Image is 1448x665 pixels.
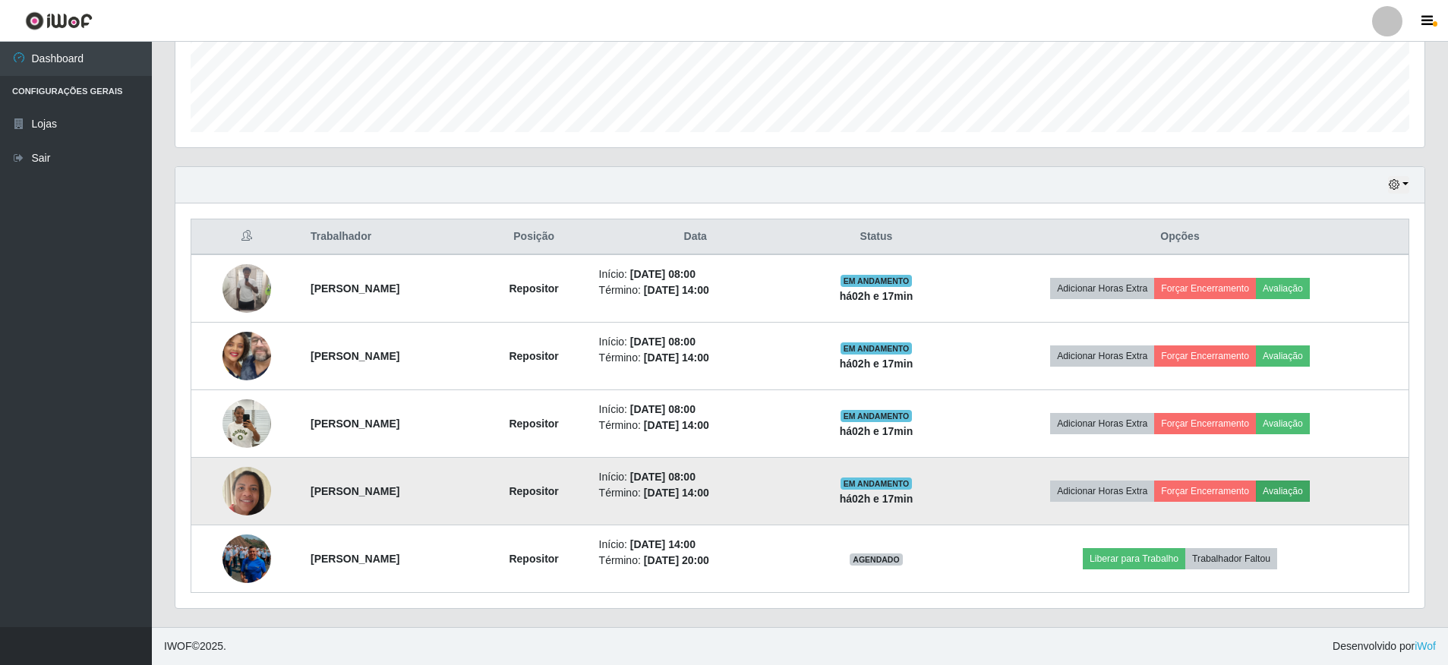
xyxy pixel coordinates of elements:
[509,485,558,497] strong: Repositor
[311,553,399,565] strong: [PERSON_NAME]
[1256,481,1310,502] button: Avaliação
[599,282,792,298] li: Término:
[850,553,903,566] span: AGENDADO
[1256,345,1310,367] button: Avaliação
[1256,278,1310,299] button: Avaliação
[1185,548,1277,569] button: Trabalhador Faltou
[1256,413,1310,434] button: Avaliação
[478,219,590,255] th: Posição
[164,640,192,652] span: IWOF
[311,282,399,295] strong: [PERSON_NAME]
[590,219,801,255] th: Data
[222,302,271,410] img: 1748716470953.jpeg
[840,425,913,437] strong: há 02 h e 17 min
[599,418,792,433] li: Término:
[1154,278,1256,299] button: Forçar Encerramento
[509,350,558,362] strong: Repositor
[841,477,913,490] span: EM ANDAMENTO
[840,290,913,302] strong: há 02 h e 17 min
[599,537,792,553] li: Início:
[1050,413,1154,434] button: Adicionar Horas Extra
[599,402,792,418] li: Início:
[951,219,1409,255] th: Opções
[840,358,913,370] strong: há 02 h e 17 min
[1154,413,1256,434] button: Forçar Encerramento
[801,219,951,255] th: Status
[599,266,792,282] li: Início:
[509,282,558,295] strong: Repositor
[630,471,696,483] time: [DATE] 08:00
[311,485,399,497] strong: [PERSON_NAME]
[630,336,696,348] time: [DATE] 08:00
[841,342,913,355] span: EM ANDAMENTO
[1083,548,1185,569] button: Liberar para Trabalho
[1050,345,1154,367] button: Adicionar Horas Extra
[1154,481,1256,502] button: Forçar Encerramento
[311,418,399,430] strong: [PERSON_NAME]
[599,350,792,366] li: Término:
[222,264,271,313] img: 1746814061107.jpeg
[222,391,271,455] img: 1750257157431.jpeg
[644,487,709,499] time: [DATE] 14:00
[841,410,913,422] span: EM ANDAMENTO
[599,334,792,350] li: Início:
[630,268,696,280] time: [DATE] 08:00
[222,459,271,523] img: 1750340971078.jpeg
[1415,640,1436,652] a: iWof
[1333,638,1436,654] span: Desenvolvido por
[630,538,696,550] time: [DATE] 14:00
[841,275,913,287] span: EM ANDAMENTO
[1050,278,1154,299] button: Adicionar Horas Extra
[644,284,709,296] time: [DATE] 14:00
[25,11,93,30] img: CoreUI Logo
[599,485,792,501] li: Término:
[311,350,399,362] strong: [PERSON_NAME]
[630,403,696,415] time: [DATE] 08:00
[164,638,226,654] span: © 2025 .
[840,493,913,505] strong: há 02 h e 17 min
[599,469,792,485] li: Início:
[301,219,478,255] th: Trabalhador
[1050,481,1154,502] button: Adicionar Horas Extra
[222,515,271,602] img: 1748446152061.jpeg
[644,554,709,566] time: [DATE] 20:00
[599,553,792,569] li: Término:
[644,351,709,364] time: [DATE] 14:00
[509,418,558,430] strong: Repositor
[1154,345,1256,367] button: Forçar Encerramento
[644,419,709,431] time: [DATE] 14:00
[509,553,558,565] strong: Repositor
